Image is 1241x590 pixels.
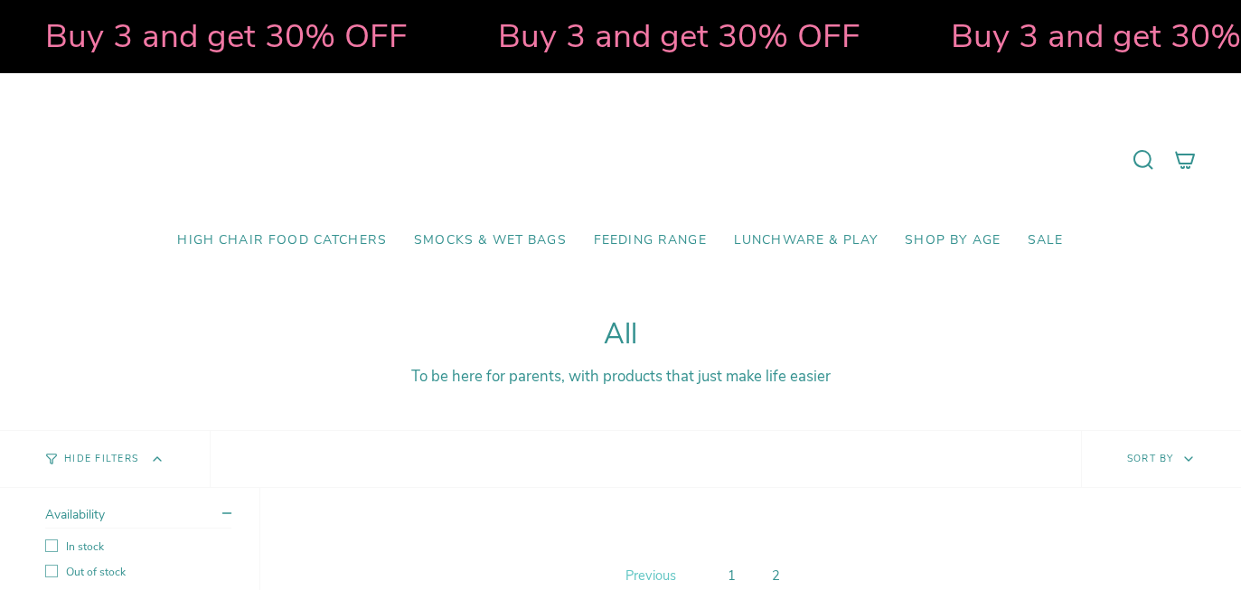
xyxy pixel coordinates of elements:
[45,506,105,523] span: Availability
[720,220,891,262] a: Lunchware & Play
[177,233,387,248] span: High Chair Food Catchers
[594,233,707,248] span: Feeding Range
[734,233,878,248] span: Lunchware & Play
[1127,452,1174,465] span: Sort by
[414,233,567,248] span: Smocks & Wet Bags
[905,233,1001,248] span: Shop by Age
[621,562,681,589] a: Previous
[64,454,138,464] span: Hide Filters
[400,220,580,262] a: Smocks & Wet Bags
[411,366,831,387] span: To be here for parents, with products that just make life easier
[45,506,231,529] summary: Availability
[580,220,720,262] a: Feeding Range
[45,539,231,554] label: In stock
[45,565,231,579] label: Out of stock
[164,220,400,262] a: High Chair Food Catchers
[1081,431,1241,487] button: Sort by
[37,14,400,59] strong: Buy 3 and get 30% OFF
[45,318,1196,351] h1: All
[891,220,1014,262] a: Shop by Age
[625,567,676,585] span: Previous
[1028,233,1064,248] span: SALE
[765,563,787,588] a: 2
[1014,220,1077,262] a: SALE
[720,563,743,588] a: 1
[465,100,776,220] a: Mumma’s Little Helpers
[490,14,852,59] strong: Buy 3 and get 30% OFF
